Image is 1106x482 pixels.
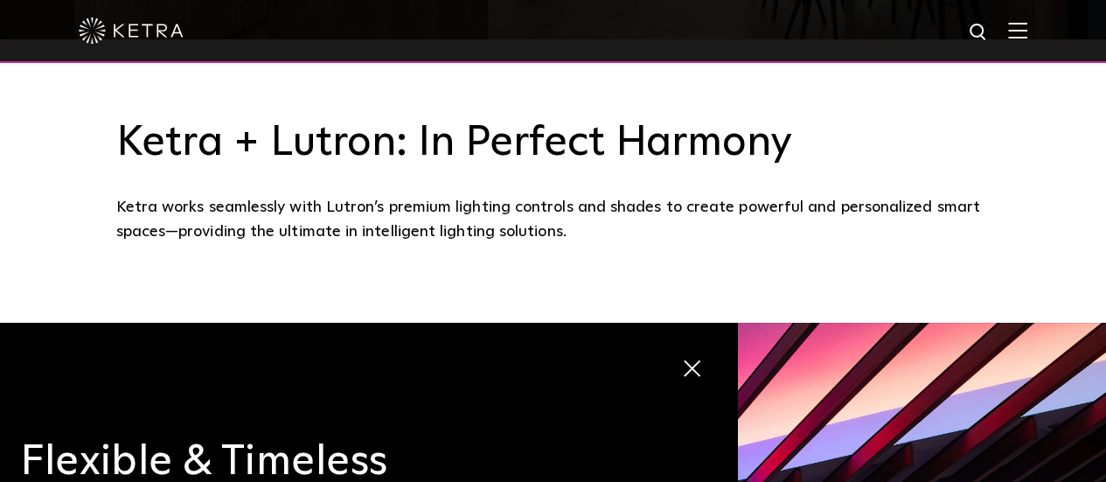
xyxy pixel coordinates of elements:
div: Ketra works seamlessly with Lutron’s premium lighting controls and shades to create powerful and ... [116,195,991,245]
img: search icon [968,22,990,44]
img: ketra-logo-2019-white [79,17,184,44]
img: Hamburger%20Nav.svg [1008,22,1027,38]
h3: Ketra + Lutron: In Perfect Harmony [116,118,991,169]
